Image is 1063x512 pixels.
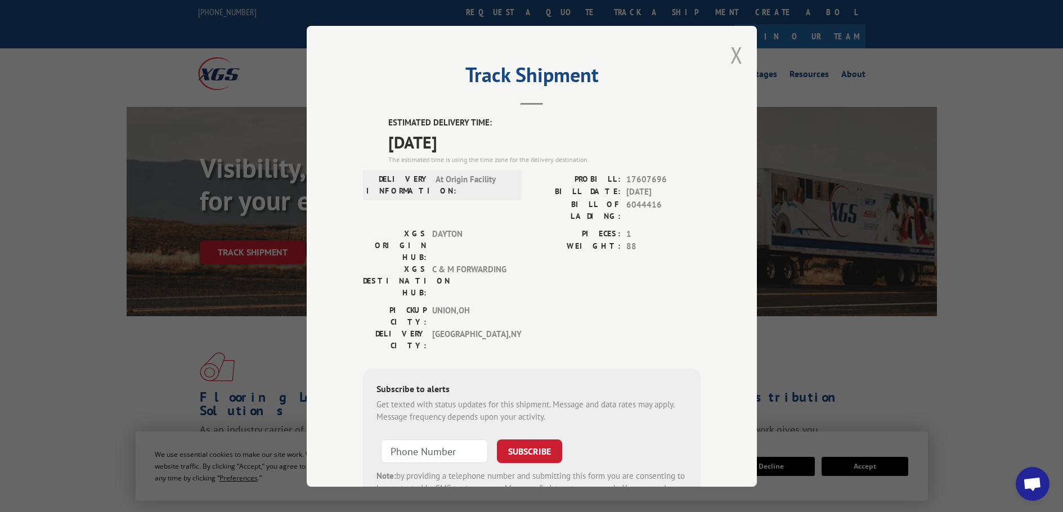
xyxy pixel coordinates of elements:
[432,263,508,298] span: C & M FORWARDING
[532,173,621,186] label: PROBILL:
[388,116,701,129] label: ESTIMATED DELIVERY TIME:
[388,154,701,164] div: The estimated time is using the time zone for the delivery destination.
[532,186,621,199] label: BILL DATE:
[376,381,687,398] div: Subscribe to alerts
[432,327,508,351] span: [GEOGRAPHIC_DATA] , NY
[626,240,701,253] span: 88
[1016,467,1049,501] div: Open chat
[376,469,687,507] div: by providing a telephone number and submitting this form you are consenting to be contacted by SM...
[388,129,701,154] span: [DATE]
[532,198,621,222] label: BILL OF LADING:
[363,304,427,327] label: PICKUP CITY:
[730,40,743,70] button: Close modal
[363,327,427,351] label: DELIVERY CITY:
[376,398,687,423] div: Get texted with status updates for this shipment. Message and data rates may apply. Message frequ...
[626,173,701,186] span: 17607696
[532,240,621,253] label: WEIGHT:
[363,263,427,298] label: XGS DESTINATION HUB:
[376,470,396,480] strong: Note:
[432,227,508,263] span: DAYTON
[366,173,430,196] label: DELIVERY INFORMATION:
[497,439,562,462] button: SUBSCRIBE
[626,186,701,199] span: [DATE]
[532,227,621,240] label: PIECES:
[432,304,508,327] span: UNION , OH
[436,173,512,196] span: At Origin Facility
[363,227,427,263] label: XGS ORIGIN HUB:
[626,227,701,240] span: 1
[363,67,701,88] h2: Track Shipment
[381,439,488,462] input: Phone Number
[626,198,701,222] span: 6044416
